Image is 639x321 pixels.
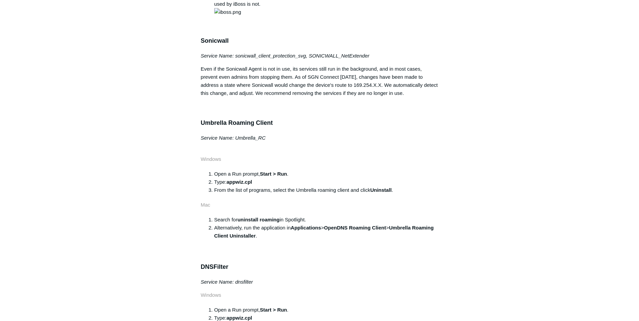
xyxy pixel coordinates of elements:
strong: Start > Run [260,307,287,313]
strong: uninstall roaming [237,217,280,222]
strong: Start > Run [260,171,287,177]
li: Search for in Spotlight. [214,216,439,224]
h3: DNSFilter [201,262,439,272]
h3: Umbrella Roaming Client [201,118,439,128]
span: Windows [201,292,221,298]
em: Service Name: sonicwall_client_protection_svg, SONICWALL_NetExtender [201,53,370,59]
strong: OpenDNS Roaming Client [324,225,386,230]
li: From the list of programs, select the Umbrella roaming client and click . [214,186,439,194]
strong: Umbrella Roaming Client Uninstaller [214,225,434,239]
li: Type: [214,178,439,186]
em: Service Name: Umbrella_RC [201,135,266,141]
p: Even if the Sonicwall Agent is not in use, its services still run in the background, and in most ... [201,65,439,97]
img: iboss.png [214,8,241,16]
span: Mac [201,202,210,208]
li: Open a Run prompt, . [214,170,439,178]
li: Alternatively, run the application in > > . [214,224,439,240]
strong: appwiz.cpl [226,315,252,321]
span: Windows [201,156,221,162]
strong: Uninstall [370,187,391,193]
strong: Applications [291,225,321,230]
em: Service Name: dnsfilter [201,279,253,285]
strong: appwiz.cpl [226,179,252,185]
li: Open a Run prompt, . [214,306,439,314]
h3: Sonicwall [201,36,439,46]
